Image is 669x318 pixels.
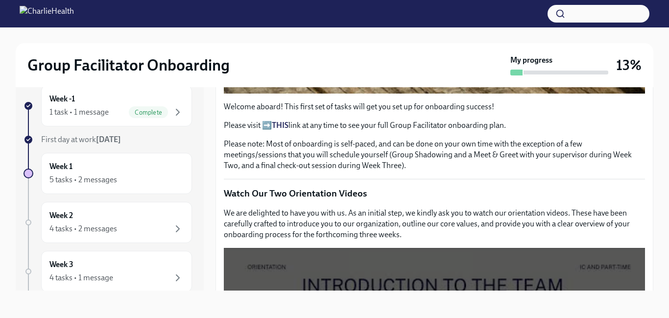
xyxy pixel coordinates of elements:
[24,85,192,126] a: Week -11 task • 1 messageComplete
[510,55,552,66] strong: My progress
[41,135,121,144] span: First day at work
[49,174,117,185] div: 5 tasks • 2 messages
[49,161,72,172] h6: Week 1
[49,210,73,221] h6: Week 2
[49,272,113,283] div: 4 tasks • 1 message
[49,94,75,104] h6: Week -1
[616,56,642,74] h3: 13%
[224,187,645,200] p: Watch Our Two Orientation Videos
[20,6,74,22] img: CharlieHealth
[224,101,645,112] p: Welcome aboard! This first set of tasks will get you set up for onboarding success!
[24,134,192,145] a: First day at work[DATE]
[96,135,121,144] strong: [DATE]
[24,153,192,194] a: Week 15 tasks • 2 messages
[129,109,168,116] span: Complete
[27,55,230,75] h2: Group Facilitator Onboarding
[224,120,645,131] p: Please visit ➡️ link at any time to see your full Group Facilitator onboarding plan.
[24,202,192,243] a: Week 24 tasks • 2 messages
[224,208,645,240] p: We are delighted to have you with us. As an initial step, we kindly ask you to watch our orientat...
[49,259,73,270] h6: Week 3
[24,251,192,292] a: Week 34 tasks • 1 message
[224,139,645,171] p: Please note: Most of onboarding is self-paced, and can be done on your own time with the exceptio...
[272,121,288,130] a: THIS
[49,107,109,118] div: 1 task • 1 message
[49,223,117,234] div: 4 tasks • 2 messages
